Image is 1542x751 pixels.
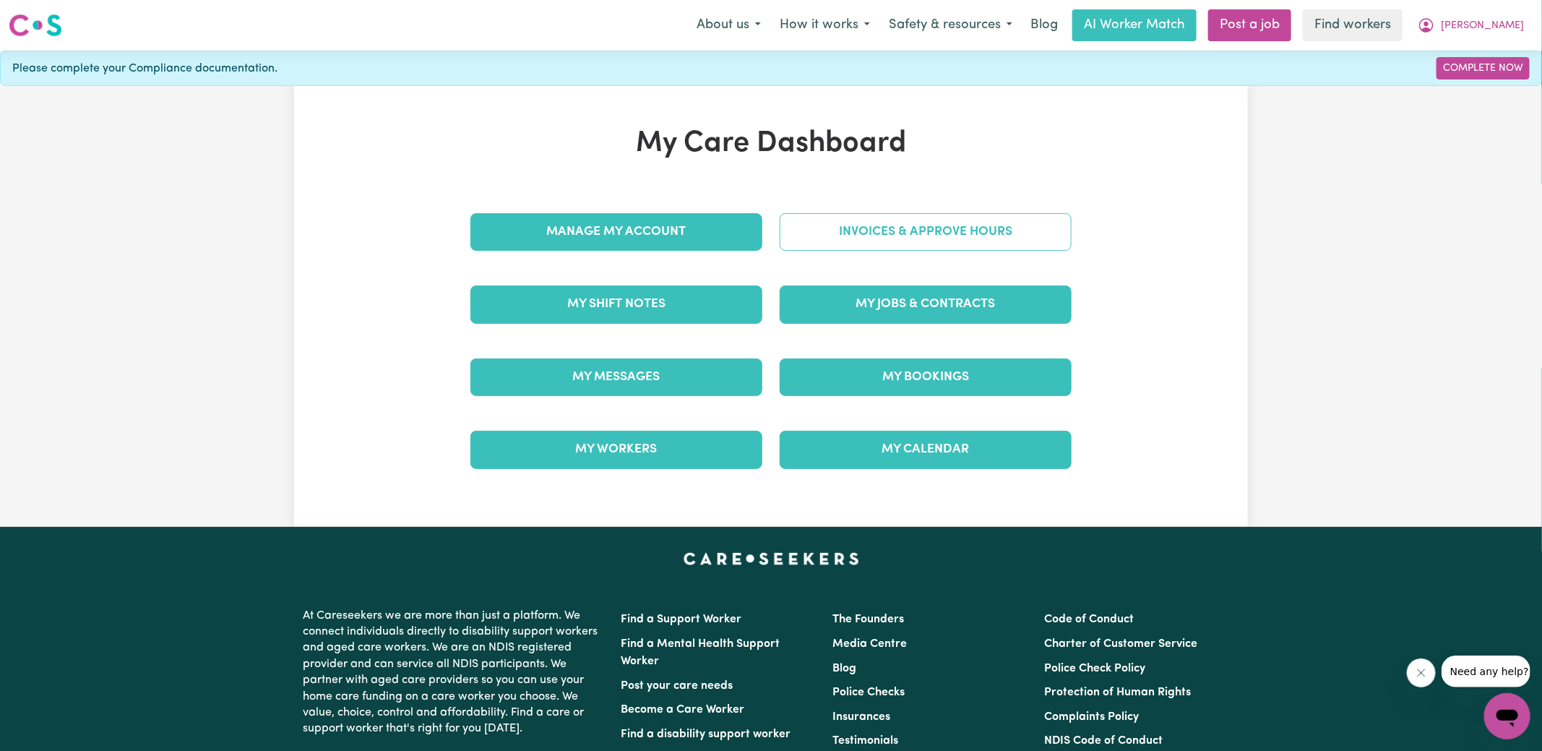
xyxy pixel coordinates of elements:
a: Blog [832,663,856,674]
a: Find a Mental Health Support Worker [621,638,780,667]
a: Complaints Policy [1045,711,1140,723]
a: My Calendar [780,431,1072,468]
iframe: Button to launch messaging window [1484,693,1530,739]
a: My Jobs & Contracts [780,286,1072,323]
a: Post your care needs [621,680,733,692]
a: My Shift Notes [470,286,762,323]
p: At Careseekers we are more than just a platform. We connect individuals directly to disability su... [303,602,603,743]
a: Code of Conduct [1045,614,1134,625]
span: Please complete your Compliance documentation. [12,60,277,77]
a: My Workers [470,431,762,468]
a: Manage My Account [470,213,762,251]
a: The Founders [832,614,904,625]
span: [PERSON_NAME] [1441,18,1524,34]
a: Complete Now [1437,57,1530,80]
a: Charter of Customer Service [1045,638,1198,650]
a: Become a Care Worker [621,704,744,716]
button: About us [687,10,770,40]
a: NDIS Code of Conduct [1045,735,1163,747]
a: AI Worker Match [1072,9,1197,41]
a: Blog [1022,9,1067,41]
a: Invoices & Approve Hours [780,213,1072,251]
a: My Messages [470,359,762,396]
button: My Account [1408,10,1533,40]
a: Protection of Human Rights [1045,687,1192,698]
a: Careseekers logo [9,9,62,42]
button: How it works [770,10,879,40]
iframe: Close message [1407,658,1436,687]
h1: My Care Dashboard [462,126,1080,161]
a: Police Check Policy [1045,663,1146,674]
a: Post a job [1208,9,1291,41]
iframe: Message from company [1442,656,1530,687]
a: Testimonials [832,735,898,747]
a: Find workers [1303,9,1403,41]
a: Careseekers home page [684,553,859,565]
a: My Bookings [780,359,1072,396]
a: Police Checks [832,687,905,698]
a: Insurances [832,711,890,723]
img: Careseekers logo [9,12,62,38]
a: Media Centre [832,638,907,650]
button: Safety & resources [879,10,1022,40]
a: Find a disability support worker [621,729,791,740]
a: Find a Support Worker [621,614,741,625]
